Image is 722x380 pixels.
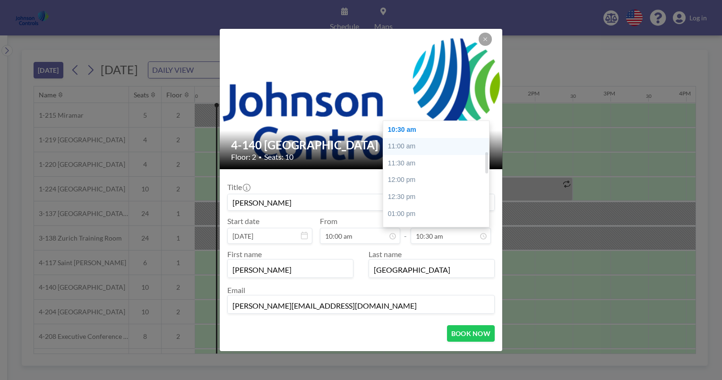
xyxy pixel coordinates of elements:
input: Guest reservation [228,194,494,210]
div: 10:30 am [383,121,494,138]
input: Last name [369,261,494,277]
input: First name [228,261,353,277]
span: Seats: 10 [264,152,293,162]
input: Email [228,297,494,313]
span: Floor: 2 [231,152,256,162]
div: 01:00 pm [383,206,494,223]
label: Start date [227,216,259,226]
span: • [258,154,262,161]
span: - [404,220,407,241]
div: 11:30 am [383,155,494,172]
div: 01:30 pm [383,222,494,239]
a: Log in here [309,349,345,358]
div: 12:30 pm [383,189,494,206]
button: BOOK NOW [447,325,495,342]
span: Already have an account? [227,349,309,359]
label: Title [227,182,249,192]
h2: 4-140 [GEOGRAPHIC_DATA] [231,138,492,152]
label: Email [227,285,245,294]
label: First name [227,250,262,259]
label: Last name [369,250,402,259]
img: 537.png [220,19,503,179]
label: From [320,216,337,226]
div: 11:00 am [383,138,494,155]
div: 12:00 pm [383,172,494,189]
